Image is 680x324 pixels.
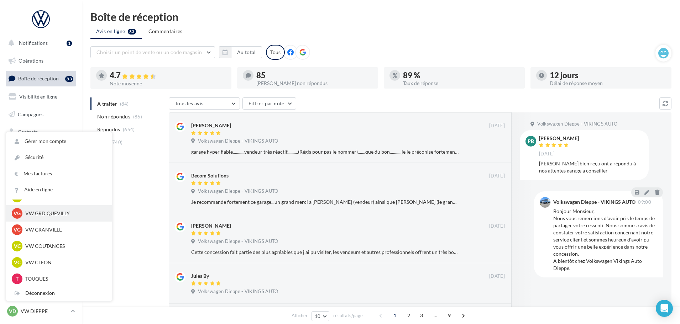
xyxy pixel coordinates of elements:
[9,308,16,315] span: VD
[4,89,78,104] a: Visibilité en ligne
[65,76,73,82] div: 83
[198,238,278,245] span: Volkswagen Dieppe - VIKINGS AUTO
[333,312,363,319] span: résultats/page
[489,273,505,280] span: [DATE]
[539,151,555,157] span: [DATE]
[416,310,427,321] span: 3
[638,200,651,205] span: 09:00
[4,71,78,86] a: Boîte de réception83
[537,121,617,127] span: Volkswagen Dieppe - VIKINGS AUTO
[191,122,231,129] div: [PERSON_NAME]
[19,58,43,64] span: Opérations
[16,275,19,282] span: T
[403,310,414,321] span: 2
[18,75,59,81] span: Boîte de réception
[4,177,78,198] a: PLV et print personnalisable
[198,188,278,195] span: Volkswagen Dieppe - VIKINGS AUTO
[191,172,229,179] div: Becom Solutions
[169,97,240,110] button: Tous les avis
[67,41,72,46] div: 1
[18,111,43,117] span: Campagnes
[14,259,21,266] span: VC
[312,311,330,321] button: 10
[550,81,666,86] div: Délai de réponse moyen
[231,46,262,58] button: Au total
[97,126,120,133] span: Répondus
[198,138,278,144] span: Volkswagen Dieppe - VIKINGS AUTO
[489,173,505,179] span: [DATE]
[389,310,401,321] span: 1
[4,142,78,157] a: Médiathèque
[489,223,505,229] span: [DATE]
[403,71,519,79] div: 89 %
[550,71,666,79] div: 12 jours
[6,149,112,165] a: Sécurité
[14,226,21,233] span: VG
[19,40,48,46] span: Notifications
[4,201,78,222] a: Campagnes DataOnDemand
[656,300,673,317] div: Open Intercom Messenger
[539,160,643,174] div: [PERSON_NAME] bien reçu ont a répondu à nos attentes garage a conseiller
[191,272,209,280] div: Jules By
[6,182,112,198] a: Aide en ligne
[110,71,226,80] div: 4.7
[18,129,38,135] span: Contacts
[21,308,68,315] p: VW DIEPPE
[4,124,78,139] a: Contacts
[444,310,455,321] span: 9
[6,304,76,318] a: VD VW DIEPPE
[539,136,579,141] div: [PERSON_NAME]
[25,210,104,217] p: VW GRD QUEVILLY
[191,249,459,256] div: Cette concession fait partie des plus agréables que j'ai pu visiter, les vendeurs et autres profe...
[191,198,459,206] div: Je recommande fortement ce garage...un grand merci a [PERSON_NAME] (vendeur) ainsi que [PERSON_NA...
[256,81,372,86] div: [PERSON_NAME] non répondus
[25,259,104,266] p: VW CLEON
[14,210,21,217] span: VG
[242,97,296,110] button: Filtrer par note
[6,133,112,149] a: Gérer mon compte
[90,11,671,22] div: Boîte de réception
[6,166,112,182] a: Mes factures
[403,81,519,86] div: Taux de réponse
[123,127,135,132] span: (654)
[25,243,104,250] p: VW COUTANCES
[97,113,130,120] span: Non répondus
[175,100,204,106] span: Tous les avis
[191,222,231,229] div: [PERSON_NAME]
[266,45,285,60] div: Tous
[4,53,78,68] a: Opérations
[256,71,372,79] div: 85
[553,200,635,205] div: Volkswagen Dieppe - VIKINGS AUTO
[292,312,308,319] span: Afficher
[148,28,183,35] span: Commentaires
[4,160,78,175] a: Calendrier
[219,46,262,58] button: Au total
[133,114,142,119] span: (86)
[111,139,123,145] span: (740)
[25,275,104,282] p: TOUQUES
[553,208,657,272] div: Bonjour Monsieur, Nous vous remercions d'avoir pris le temps de partager votre ressenti. Nous som...
[6,285,112,301] div: Déconnexion
[90,46,215,58] button: Choisir un point de vente ou un code magasin
[489,123,505,129] span: [DATE]
[110,81,226,86] div: Note moyenne
[430,310,441,321] span: ...
[191,148,459,155] div: garage hyper fiable...........vendeur très réactif..........(Régis pour pas le nommer).......que ...
[14,243,21,250] span: VC
[198,288,278,295] span: Volkswagen Dieppe - VIKINGS AUTO
[315,313,321,319] span: 10
[25,226,104,233] p: VW GRANVILLE
[4,36,75,51] button: Notifications 1
[528,138,534,145] span: PB
[19,94,57,100] span: Visibilité en ligne
[4,107,78,122] a: Campagnes
[96,49,202,55] span: Choisir un point de vente ou un code magasin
